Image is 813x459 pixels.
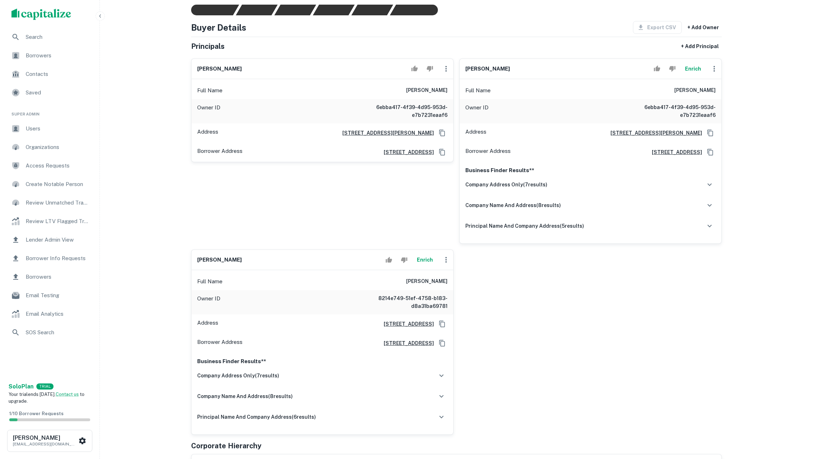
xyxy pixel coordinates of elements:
span: Search [26,33,90,41]
button: Accept [408,62,421,76]
a: [STREET_ADDRESS] [378,339,434,347]
span: Saved [26,88,90,97]
h5: Corporate Hierarchy [191,440,261,451]
a: Users [6,120,94,137]
a: [STREET_ADDRESS] [378,148,434,156]
h6: company name and address ( 8 results) [465,201,561,209]
span: Review Unmatched Transactions [26,198,90,207]
button: + Add Principal [678,40,722,53]
div: Documents found, AI parsing details... [274,5,316,15]
h6: [PERSON_NAME] [674,86,716,95]
a: Email Testing [6,287,94,304]
button: Copy Address [437,128,448,138]
p: Borrower Address [465,147,511,158]
a: Borrowers [6,47,94,64]
div: Search [6,29,94,46]
h6: [PERSON_NAME] [197,256,242,264]
a: [STREET_ADDRESS] [378,320,434,328]
a: Access Requests [6,157,94,174]
p: Full Name [197,277,223,286]
button: Accept [383,253,395,267]
a: Contacts [6,66,94,83]
span: Email Analytics [26,310,90,318]
a: SoloPlan [9,382,34,391]
button: Accept [651,62,663,76]
h6: [PERSON_NAME] [197,65,242,73]
a: [STREET_ADDRESS] [646,148,702,156]
span: 1 / 10 Borrower Requests [9,411,63,416]
p: [EMAIL_ADDRESS][DOMAIN_NAME] [13,441,77,447]
a: Contact us [56,392,79,397]
h6: 6ebba417-4f39-4d95-953d-e7b7231eaaf6 [630,103,716,119]
iframe: Chat Widget [777,402,813,436]
a: SOS Search [6,324,94,341]
p: Business Finder Results** [197,357,448,366]
a: [STREET_ADDRESS][PERSON_NAME] [605,129,702,137]
div: Sending borrower request to AI... [183,5,236,15]
h6: [PERSON_NAME] [465,65,510,73]
div: Principals found, AI now looking for contact information... [313,5,354,15]
a: Email Analytics [6,305,94,323]
li: Super Admin [6,103,94,120]
span: Lender Admin View [26,236,90,244]
button: Enrich [413,253,436,267]
span: Email Testing [26,291,90,300]
h6: [PERSON_NAME] [13,435,77,441]
button: Reject [398,253,410,267]
a: Lender Admin View [6,231,94,248]
button: Reject [666,62,679,76]
span: Review LTV Flagged Transactions [26,217,90,226]
button: Copy Address [437,338,448,349]
h6: principal name and company address ( 5 results) [465,222,584,230]
button: Copy Address [437,319,448,329]
div: Review Unmatched Transactions [6,194,94,211]
span: Borrowers [26,273,90,281]
button: + Add Owner [685,21,722,34]
p: Full Name [197,86,223,95]
p: Borrower Address [197,147,242,158]
p: Business Finder Results** [465,166,716,175]
p: Owner ID [197,103,220,119]
span: Your trial ends [DATE]. to upgrade. [9,392,85,404]
a: Saved [6,84,94,101]
p: Owner ID [465,103,489,119]
a: Review LTV Flagged Transactions [6,213,94,230]
button: Copy Address [705,128,716,138]
span: Users [26,124,90,133]
h6: company name and address ( 8 results) [197,392,293,400]
a: [STREET_ADDRESS][PERSON_NAME] [337,129,434,137]
button: [PERSON_NAME][EMAIL_ADDRESS][DOMAIN_NAME] [7,430,92,452]
strong: Solo Plan [9,383,34,390]
h6: principal name and company address ( 6 results) [197,413,316,421]
a: Organizations [6,139,94,156]
button: Copy Address [705,147,716,158]
h6: company address only ( 7 results) [465,181,547,189]
p: Owner ID [197,294,220,310]
p: Borrower Address [197,338,242,349]
span: SOS Search [26,328,90,337]
h6: 8214e749-51ef-4758-b183-d8a31ba69781 [362,294,448,310]
p: Address [465,128,486,138]
p: Address [197,319,218,329]
span: Borrowers [26,51,90,60]
h4: Buyer Details [191,21,246,34]
a: Borrower Info Requests [6,250,94,267]
a: Borrowers [6,268,94,285]
span: Organizations [26,143,90,151]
